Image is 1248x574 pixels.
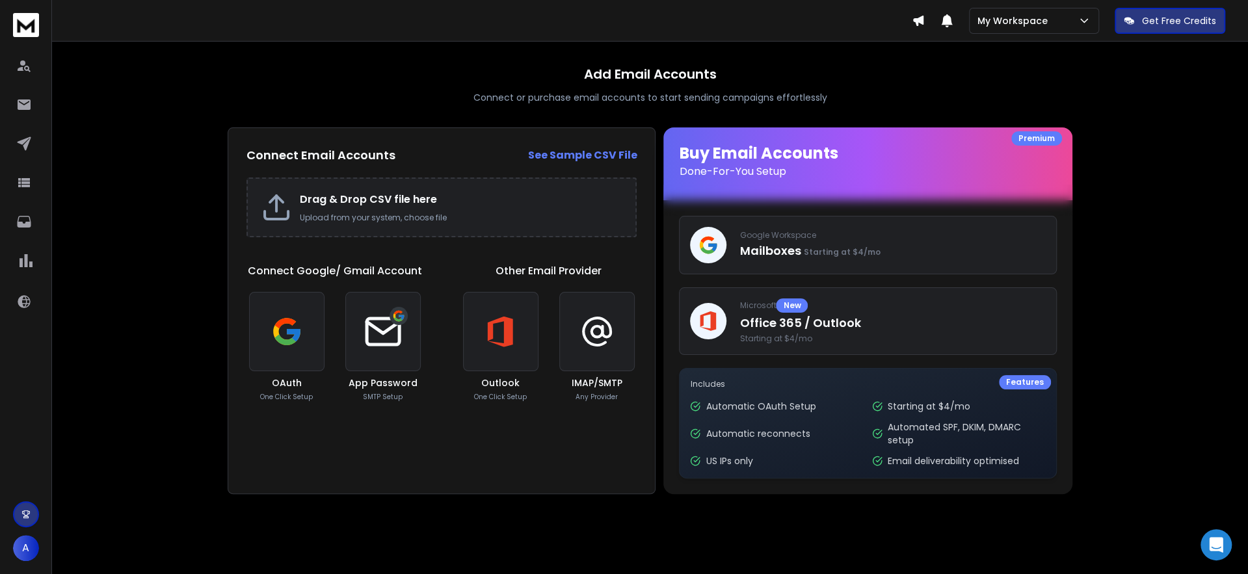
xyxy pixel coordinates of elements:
[999,375,1051,389] div: Features
[527,148,637,163] a: See Sample CSV File
[1115,8,1225,34] button: Get Free Credits
[803,246,880,257] span: Starting at $4/mo
[739,333,1046,344] span: Starting at $4/mo
[888,400,970,413] p: Starting at $4/mo
[706,427,810,440] p: Automatic reconnects
[888,421,1046,447] p: Automated SPF, DKIM, DMARC setup
[349,376,418,389] h3: App Password
[706,400,816,413] p: Automatic OAuth Setup
[363,392,403,402] p: SMTP Setup
[474,392,527,402] p: One Click Setup
[977,14,1053,27] p: My Workspace
[1201,529,1232,560] div: Open Intercom Messenger
[481,376,520,389] h3: Outlook
[739,230,1046,241] p: Google Workspace
[248,263,422,279] h1: Connect Google/ Gmail Account
[739,242,1046,260] p: Mailboxes
[706,454,752,467] p: US IPs only
[1011,131,1062,146] div: Premium
[13,13,39,37] img: logo
[739,314,1046,332] p: Office 365 / Outlook
[679,143,1057,179] h1: Buy Email Accounts
[679,164,1057,179] p: Done-For-You Setup
[13,535,39,561] button: A
[260,392,313,402] p: One Click Setup
[496,263,602,279] h1: Other Email Provider
[246,146,395,164] h2: Connect Email Accounts
[272,376,302,389] h3: OAuth
[690,379,1046,389] p: Includes
[576,392,618,402] p: Any Provider
[473,91,827,104] p: Connect or purchase email accounts to start sending campaigns effortlessly
[300,192,622,207] h2: Drag & Drop CSV file here
[739,298,1046,313] p: Microsoft
[776,298,808,313] div: New
[888,454,1019,467] p: Email deliverability optimised
[300,213,622,223] p: Upload from your system, choose file
[1142,14,1216,27] p: Get Free Credits
[572,376,622,389] h3: IMAP/SMTP
[584,65,717,83] h1: Add Email Accounts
